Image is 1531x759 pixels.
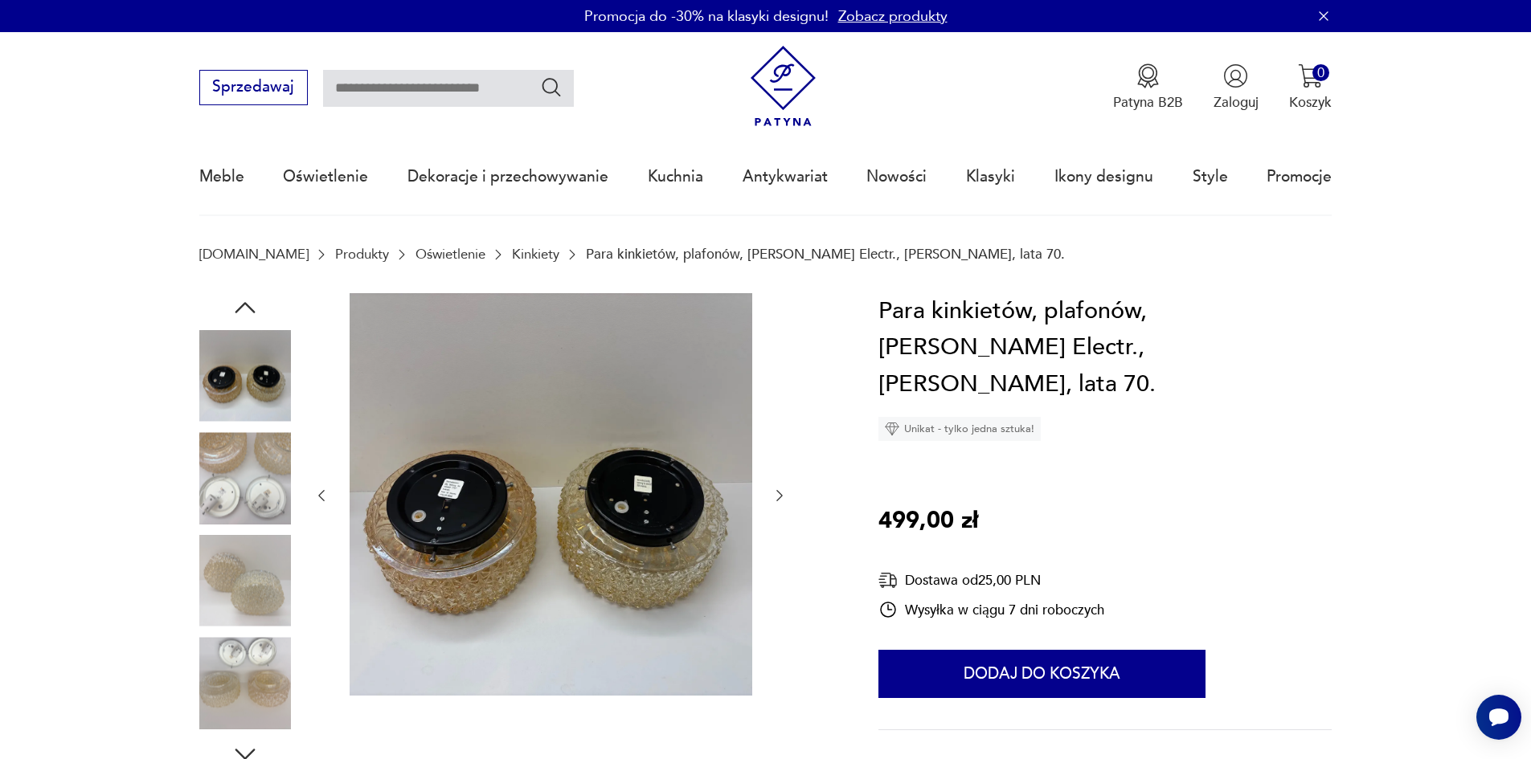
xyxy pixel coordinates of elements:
[878,650,1206,698] button: Dodaj do koszyka
[1054,140,1153,214] a: Ikony designu
[586,247,1065,262] p: Para kinkietów, plafonów, [PERSON_NAME] Electr., [PERSON_NAME], lata 70.
[648,140,703,214] a: Kuchnia
[199,247,309,262] a: [DOMAIN_NAME]
[199,330,291,422] img: Zdjęcie produktu Para kinkietów, plafonów, Knud Christensen Electr., Dania, lata 70.
[283,140,368,214] a: Oświetlenie
[1289,93,1332,112] p: Koszyk
[838,6,948,27] a: Zobacz produkty
[584,6,829,27] p: Promocja do -30% na klasyki designu!
[878,417,1041,441] div: Unikat - tylko jedna sztuka!
[885,422,899,436] img: Ikona diamentu
[335,247,389,262] a: Produkty
[1136,63,1161,88] img: Ikona medalu
[1113,63,1183,112] button: Patyna B2B
[1476,695,1521,740] iframe: Smartsupp widget button
[878,570,1104,590] div: Dostawa od 25,00 PLN
[1289,63,1332,112] button: 0Koszyk
[743,46,824,127] img: Patyna - sklep z meblami i dekoracjami vintage
[1223,63,1248,88] img: Ikonka użytkownika
[1113,93,1183,112] p: Patyna B2B
[743,140,828,214] a: Antykwariat
[878,503,978,540] p: 499,00 zł
[199,70,308,105] button: Sprzedawaj
[199,82,308,95] a: Sprzedawaj
[407,140,608,214] a: Dekoracje i przechowywanie
[1214,93,1259,112] p: Zaloguj
[966,140,1015,214] a: Klasyki
[199,140,244,214] a: Meble
[199,637,291,728] img: Zdjęcie produktu Para kinkietów, plafonów, Knud Christensen Electr., Dania, lata 70.
[350,293,752,696] img: Zdjęcie produktu Para kinkietów, plafonów, Knud Christensen Electr., Dania, lata 70.
[1193,140,1228,214] a: Style
[512,247,559,262] a: Kinkiety
[878,570,898,590] img: Ikona dostawy
[199,432,291,524] img: Zdjęcie produktu Para kinkietów, plafonów, Knud Christensen Electr., Dania, lata 70.
[878,600,1104,619] div: Wysyłka w ciągu 7 dni roboczych
[878,293,1332,403] h1: Para kinkietów, plafonów, [PERSON_NAME] Electr., [PERSON_NAME], lata 70.
[415,247,485,262] a: Oświetlenie
[1312,64,1329,81] div: 0
[1298,63,1323,88] img: Ikona koszyka
[199,535,291,626] img: Zdjęcie produktu Para kinkietów, plafonów, Knud Christensen Electr., Dania, lata 70.
[1113,63,1183,112] a: Ikona medaluPatyna B2B
[866,140,927,214] a: Nowości
[540,75,563,99] button: Szukaj
[1267,140,1332,214] a: Promocje
[1214,63,1259,112] button: Zaloguj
